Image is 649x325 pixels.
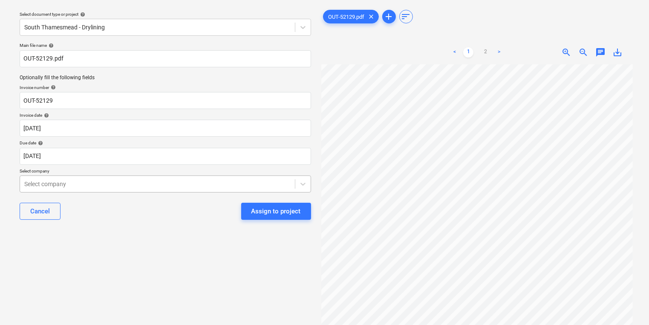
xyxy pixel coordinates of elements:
div: Due date [20,140,311,146]
div: Cancel [30,206,50,217]
a: Previous page [450,47,460,58]
span: help [42,113,49,118]
div: Main file name [20,43,311,48]
a: Page 2 [480,47,490,58]
div: Assign to project [251,206,301,217]
span: help [78,12,85,17]
span: help [49,85,56,90]
a: Page 1 is your current page [463,47,473,58]
span: zoom_out [578,47,588,58]
span: save_alt [612,47,623,58]
span: add [384,12,394,22]
input: Invoice date not specified [20,120,311,137]
span: zoom_in [561,47,571,58]
div: Select document type or project [20,12,311,17]
span: help [47,43,54,48]
iframe: Chat Widget [606,284,649,325]
button: Assign to project [241,203,311,220]
p: Select company [20,168,311,175]
span: help [36,141,43,146]
p: Optionally fill the following fields [20,74,311,81]
input: Invoice number [20,92,311,109]
span: clear [366,12,377,22]
input: Due date not specified [20,148,311,165]
input: Main file name [20,50,311,67]
button: Cancel [20,203,61,220]
span: OUT-52129.pdf [323,14,370,20]
a: Next page [494,47,504,58]
span: sort [401,12,411,22]
div: OUT-52129.pdf [323,10,379,23]
div: Invoice number [20,85,311,90]
div: Invoice date [20,112,311,118]
span: chat [595,47,606,58]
